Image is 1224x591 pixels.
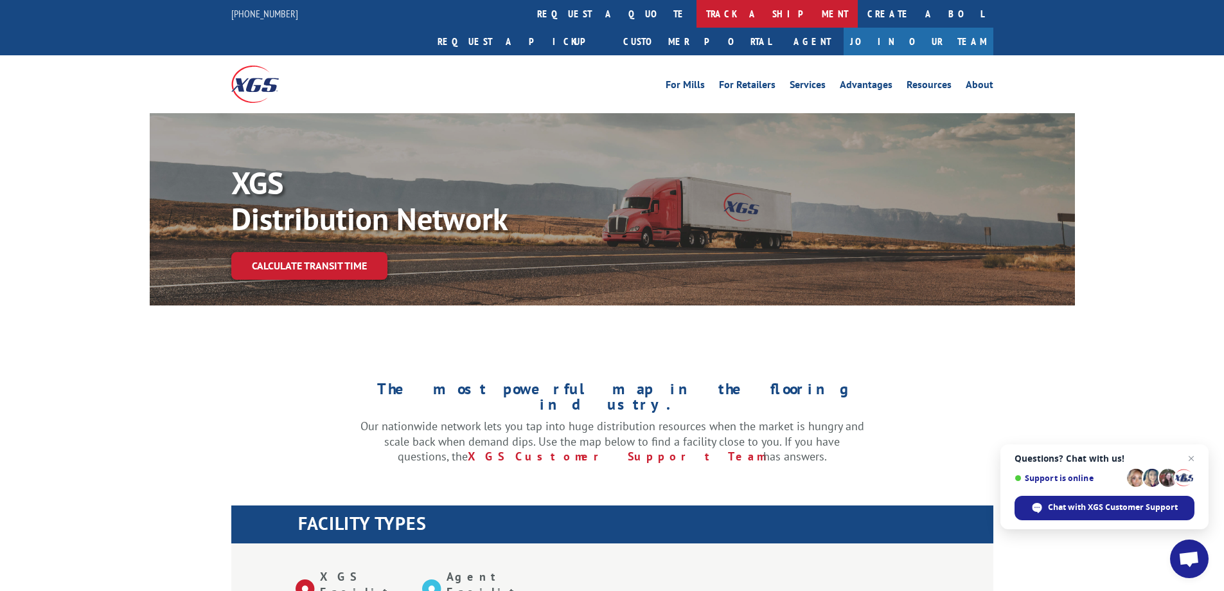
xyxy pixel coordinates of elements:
[468,449,763,464] a: XGS Customer Support Team
[966,80,993,94] a: About
[360,419,864,464] p: Our nationwide network lets you tap into huge distribution resources when the market is hungry an...
[614,28,781,55] a: Customer Portal
[1048,502,1178,513] span: Chat with XGS Customer Support
[231,252,387,280] a: Calculate transit time
[231,7,298,20] a: [PHONE_NUMBER]
[1015,496,1194,520] span: Chat with XGS Customer Support
[844,28,993,55] a: Join Our Team
[298,514,993,539] h1: FACILITY TYPES
[360,381,864,419] h1: The most powerful map in the flooring industry.
[907,80,952,94] a: Resources
[719,80,776,94] a: For Retailers
[840,80,892,94] a: Advantages
[1015,473,1122,483] span: Support is online
[231,165,617,237] p: XGS Distribution Network
[428,28,614,55] a: Request a pickup
[790,80,826,94] a: Services
[781,28,844,55] a: Agent
[1170,540,1209,578] a: Open chat
[666,80,705,94] a: For Mills
[1015,453,1194,464] span: Questions? Chat with us!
